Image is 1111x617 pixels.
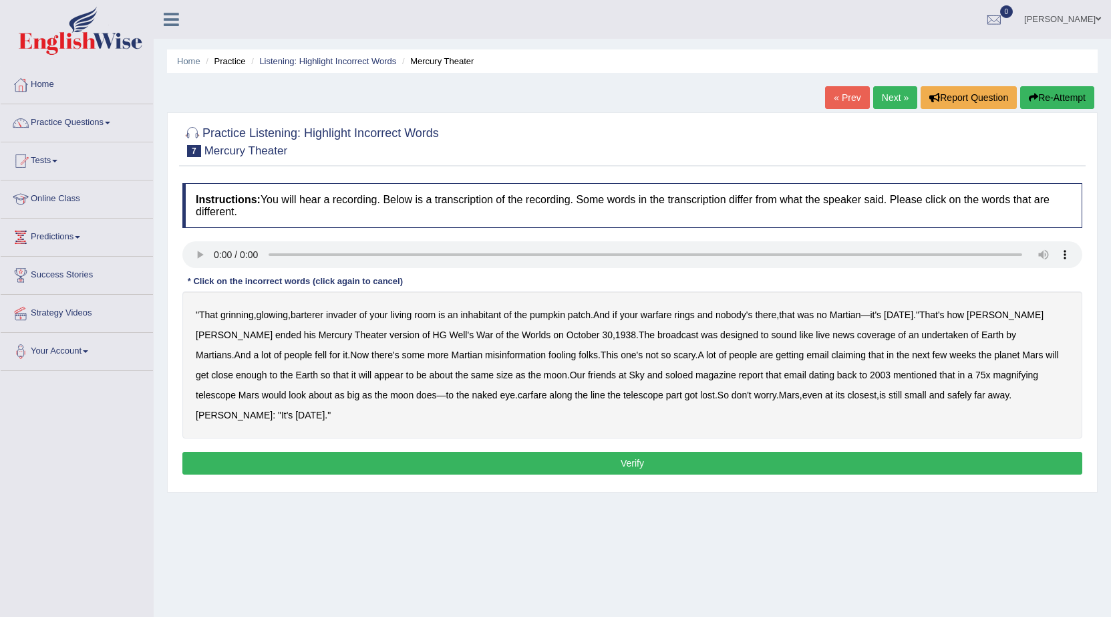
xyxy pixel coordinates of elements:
b: about [430,370,453,380]
b: planet [994,350,1019,360]
b: far [974,390,985,400]
b: it [343,350,347,360]
b: Theater [355,330,387,340]
b: worry [754,390,776,400]
a: Success Stories [1,257,153,290]
a: Your Account [1,333,153,366]
b: [DATE] [884,310,913,320]
b: an [909,330,919,340]
b: for [329,350,340,360]
b: invader [326,310,357,320]
b: the [506,330,519,340]
b: big [347,390,360,400]
a: Home [1,66,153,100]
h2: Practice Listening: Highlight Incorrect Words [182,124,439,157]
b: moon [390,390,414,400]
b: will [1046,350,1058,360]
b: soloed [665,370,693,380]
b: [DATE] [295,410,325,420]
b: of [971,330,979,340]
b: folks [579,350,598,360]
b: rings [674,310,694,320]
b: look [289,390,306,400]
b: October [567,330,600,340]
b: ended [275,330,301,340]
button: Re-Attempt [1020,86,1094,109]
b: that [333,370,349,380]
b: Earth [981,330,1003,340]
b: sound [771,330,796,340]
b: that [779,310,794,320]
div: " , , . , — ." , . . . . . . — . . . , , . : " ." [182,291,1082,439]
b: a [967,370,973,380]
span: 0 [1000,5,1013,18]
b: [PERSON_NAME] [196,330,273,340]
b: HG [433,330,447,340]
b: Martian [830,310,861,320]
b: inhabitant [461,310,502,320]
b: and [697,310,713,320]
b: to [446,390,454,400]
b: Mars [779,390,800,400]
b: enough [236,370,267,380]
b: no [816,310,827,320]
b: pumpkin [530,310,565,320]
b: grinning [220,310,254,320]
b: 2003 [870,370,891,380]
b: your [620,310,638,320]
b: to [761,330,769,340]
b: magnifying [993,370,1038,380]
b: an [448,310,458,320]
b: of [719,350,727,360]
b: a [253,350,259,360]
b: as [516,370,526,380]
b: to [406,370,414,380]
b: the [528,370,540,380]
b: it [351,370,356,380]
b: at [825,390,833,400]
b: warfare [641,310,672,320]
b: room [414,310,436,320]
b: so [321,370,331,380]
b: news [832,330,854,340]
b: next [912,350,929,360]
b: live [816,330,830,340]
b: carfare [518,390,547,400]
b: the [456,390,469,400]
b: eye [500,390,515,400]
b: be [416,370,427,380]
b: size [496,370,513,380]
b: even [802,390,822,400]
a: Listening: Highlight Incorrect Words [259,56,396,66]
b: back [837,370,857,380]
b: your [369,310,387,320]
a: Online Class [1,180,153,214]
b: as [362,390,372,400]
b: more [428,350,449,360]
a: « Prev [825,86,869,109]
b: would [262,390,287,400]
b: mentioned [893,370,937,380]
b: the [575,390,588,400]
b: Mars [1022,350,1043,360]
b: it's [870,310,881,320]
b: the [375,390,387,400]
b: of [274,350,282,360]
b: It's [281,410,293,420]
b: does [416,390,436,400]
b: the [514,310,527,320]
b: the [280,370,293,380]
b: don't [732,390,752,400]
b: are [760,350,773,360]
b: barterer [291,310,323,320]
b: about [309,390,332,400]
b: living [390,310,412,320]
b: was [797,310,814,320]
b: will [359,370,371,380]
b: get [196,370,208,380]
b: closest [847,390,877,400]
b: fell [315,350,327,360]
b: patch [568,310,591,320]
b: claiming [832,350,866,360]
b: [PERSON_NAME] [967,310,1044,320]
